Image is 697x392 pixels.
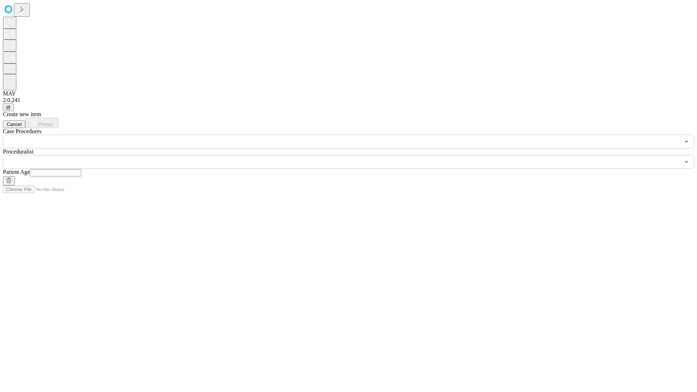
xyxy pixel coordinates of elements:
[25,118,59,128] button: Predict
[38,122,53,127] span: Predict
[3,148,33,155] span: Proceduralist
[3,169,30,175] span: Patient Age
[3,121,25,128] button: Cancel
[3,111,41,117] span: Create new item
[3,90,694,97] div: MAY
[3,128,41,134] span: Scheduled Procedure
[3,97,694,103] div: 2.0.241
[3,103,14,111] button: @
[6,105,11,110] span: @
[681,136,692,147] button: Open
[7,122,22,127] span: Cancel
[681,157,692,167] button: Open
